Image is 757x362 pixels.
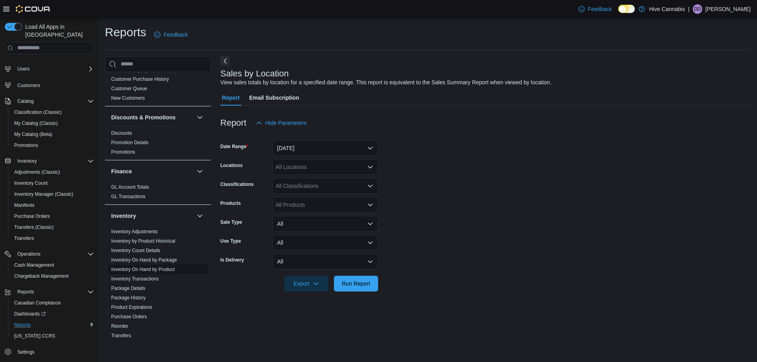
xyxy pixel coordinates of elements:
[11,167,63,177] a: Adjustments (Classic)
[11,260,94,270] span: Cash Management
[2,96,97,107] button: Catalog
[14,333,55,339] span: [US_STATE] CCRS
[272,216,378,232] button: All
[14,131,52,137] span: My Catalog (Beta)
[16,5,51,13] img: Cova
[11,167,94,177] span: Adjustments (Classic)
[111,229,158,234] a: Inventory Adjustments
[14,347,37,357] a: Settings
[367,183,373,189] button: Open list of options
[14,249,44,259] button: Operations
[11,298,94,308] span: Canadian Compliance
[111,323,128,329] span: Reorder
[618,5,635,13] input: Dark Mode
[11,298,64,308] a: Canadian Compliance
[14,322,31,328] span: Reports
[11,189,76,199] a: Inventory Manager (Classic)
[17,349,34,355] span: Settings
[111,212,194,220] button: Inventory
[17,289,34,295] span: Reports
[14,169,60,175] span: Adjustments (Classic)
[11,178,51,188] a: Inventory Count
[11,234,37,243] a: Transfers
[111,95,145,101] span: New Customers
[693,4,702,14] div: Damian DeBaie
[111,314,147,319] a: Purchase Orders
[14,191,73,197] span: Inventory Manager (Classic)
[14,287,94,297] span: Reports
[14,80,94,90] span: Customers
[8,271,97,282] button: Chargeback Management
[111,113,194,121] button: Discounts & Promotions
[220,219,242,225] label: Sale Type
[111,167,132,175] h3: Finance
[222,90,240,106] span: Report
[111,323,128,329] a: Reorder
[220,118,246,128] h3: Report
[11,260,57,270] a: Cash Management
[289,276,324,291] span: Export
[14,202,34,208] span: Manifests
[14,273,69,279] span: Chargeback Management
[17,251,41,257] span: Operations
[8,178,97,189] button: Inventory Count
[649,4,685,14] p: Hive Cannabis
[11,331,58,341] a: [US_STATE] CCRS
[272,140,378,156] button: [DATE]
[111,184,149,190] a: GL Account Totals
[11,141,94,150] span: Promotions
[111,194,145,199] a: GL Transactions
[105,24,146,40] h1: Reports
[111,285,145,291] span: Package Details
[14,156,94,166] span: Inventory
[11,320,34,330] a: Reports
[588,5,612,13] span: Feedback
[14,311,46,317] span: Dashboards
[151,27,191,43] a: Feedback
[111,238,175,244] span: Inventory by Product Historical
[14,300,61,306] span: Canadian Compliance
[11,108,94,117] span: Classification (Classic)
[14,213,50,219] span: Purchase Orders
[688,4,690,14] p: |
[164,31,188,39] span: Feedback
[2,249,97,260] button: Operations
[253,115,310,131] button: Hide Parameters
[17,66,30,72] span: Users
[105,56,211,106] div: Customer
[17,158,37,164] span: Inventory
[111,76,169,82] a: Customer Purchase History
[11,234,94,243] span: Transfers
[14,180,48,186] span: Inventory Count
[22,23,94,39] span: Load All Apps in [GEOGRAPHIC_DATA]
[11,189,94,199] span: Inventory Manager (Classic)
[111,149,135,155] span: Promotions
[111,295,145,301] span: Package History
[14,249,94,259] span: Operations
[111,267,175,272] a: Inventory On Hand by Product
[367,164,373,170] button: Open list of options
[111,85,147,92] span: Customer Queue
[8,308,97,319] a: Dashboards
[111,86,147,91] a: Customer Queue
[8,330,97,342] button: [US_STATE] CCRS
[111,67,162,72] a: Customer Loyalty Points
[11,223,94,232] span: Transfers (Classic)
[111,130,132,136] a: Discounts
[11,271,72,281] a: Chargeback Management
[284,276,328,291] button: Export
[220,143,248,150] label: Date Range
[111,248,160,253] a: Inventory Count Details
[14,97,37,106] button: Catalog
[111,276,159,282] a: Inventory Transactions
[14,81,43,90] a: Customers
[8,233,97,244] button: Transfers
[111,212,136,220] h3: Inventory
[11,119,61,128] a: My Catalog (Classic)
